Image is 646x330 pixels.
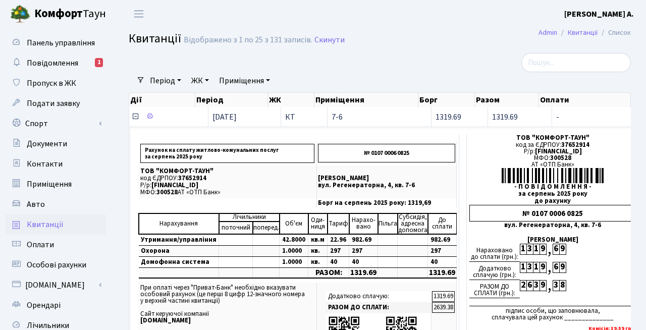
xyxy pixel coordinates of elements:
td: 40 [428,256,457,267]
td: До cплати [428,213,457,234]
td: 1319.69 [428,267,457,278]
span: Квитанції [129,30,181,47]
div: Додатково сплачую (грн.): [469,262,520,280]
th: ЖК [268,93,315,107]
div: 6 [526,280,533,291]
td: 297 [428,245,457,256]
a: Приміщення [215,72,274,89]
span: Приміщення [27,179,72,190]
td: РАЗОМ: [308,267,349,278]
nav: breadcrumb [523,22,646,43]
span: 300528 [550,153,571,162]
div: 9 [540,262,546,273]
td: Нарахо- вано [349,213,378,234]
td: Пільга [378,213,398,234]
td: 40 [349,256,378,267]
td: 297 [328,245,349,256]
span: Подати заявку [27,98,80,109]
a: Приміщення [5,174,106,194]
span: Квитанції [27,219,64,230]
span: 1319.69 [492,112,518,123]
td: Лічильники [219,213,280,222]
span: Панель управління [27,37,95,48]
a: Особові рахунки [5,255,106,275]
div: № 0107 0006 0825 [469,205,636,222]
a: Скинути [314,35,345,45]
a: [PERSON_NAME] А. [564,8,634,20]
th: Оплати [539,93,631,107]
div: 3 [526,244,533,255]
span: Повідомлення [27,58,78,69]
a: Документи [5,134,106,154]
span: Орендарі [27,300,61,311]
div: 9 [559,262,566,273]
span: - [556,113,639,121]
td: кв. [308,245,328,256]
td: 1319.69 [349,267,378,278]
div: 1 [95,58,103,67]
input: Пошук... [521,53,631,72]
td: кв.м [308,234,328,246]
span: 37652914 [561,140,589,149]
a: Авто [5,194,106,214]
div: - П О В І Д О М Л Е Н Н Я - [469,184,636,190]
td: Домофонна система [139,256,219,267]
div: до рахунку [469,198,636,204]
a: Період [146,72,185,89]
p: вул. Регенераторна, 4, кв. 7-6 [318,182,455,189]
td: 982.69 [428,234,457,246]
a: Подати заявку [5,93,106,114]
div: 3 [533,280,540,291]
span: [FINANCIAL_ID] [535,147,582,156]
div: 1 [520,244,526,255]
td: 1.0000 [280,256,308,267]
div: 2 [520,280,526,291]
td: 297 [349,245,378,256]
div: Відображено з 1 по 25 з 131 записів. [184,35,312,45]
span: Пропуск в ЖК [27,78,76,89]
a: Квитанції [5,214,106,235]
a: [DOMAIN_NAME] [5,275,106,295]
div: 1 [520,262,526,273]
div: МФО: [469,155,636,161]
td: 982.69 [349,234,378,246]
div: 9 [540,280,546,291]
div: АТ «ОТП Банк» [469,161,636,168]
div: 6 [553,262,559,273]
div: , [546,262,553,273]
span: 37652914 [178,174,206,183]
td: поперед. [253,222,280,234]
div: , [546,280,553,292]
div: код за ЄДРПОУ: [469,142,636,148]
span: [FINANCIAL_ID] [151,181,198,190]
span: Оплати [27,239,54,250]
td: Охорона [139,245,219,256]
p: код ЄДРПОУ: [140,175,314,182]
td: 42.8000 [280,234,308,246]
div: [PERSON_NAME] [469,237,636,243]
div: 6 [553,244,559,255]
div: , [546,244,553,255]
div: 1 [533,244,540,255]
p: № 0107 0006 0825 [318,144,455,162]
p: ТОВ "КОМФОРТ-ТАУН" [140,168,314,175]
p: Р/р: [140,182,314,189]
div: підпис особи, що заповнювала, сплачувала цей рахунок ______________ [469,306,636,321]
div: 1 [533,262,540,273]
th: Разом [475,93,539,107]
b: Комфорт [34,6,83,22]
td: 22.96 [328,234,349,246]
th: Борг [418,93,475,107]
div: 9 [559,244,566,255]
div: Р/р: [469,148,636,155]
span: Особові рахунки [27,259,86,270]
span: Авто [27,199,45,210]
a: Квитанції [568,27,598,38]
div: 3 [553,280,559,291]
div: Нараховано до сплати (грн.): [469,244,520,262]
a: Спорт [5,114,106,134]
td: 1319.69 [432,291,455,302]
td: 40 [328,256,349,267]
span: 300528 [156,188,178,197]
td: поточний [219,222,253,234]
